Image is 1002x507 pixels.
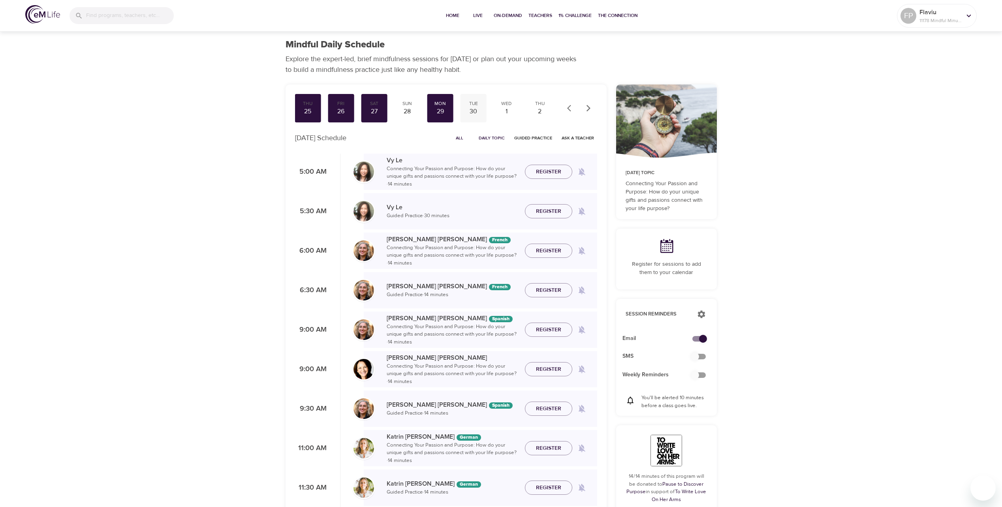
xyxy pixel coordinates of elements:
[353,201,374,222] img: vy-profile-good-3.jpg
[295,246,327,256] p: 6:00 AM
[572,162,591,181] span: Remind me when a class goes live every Monday at 5:00 AM
[525,441,572,456] button: Register
[525,362,572,377] button: Register
[397,100,417,107] div: Sun
[364,107,384,116] div: 27
[387,479,519,488] p: Katrin [PERSON_NAME]
[626,481,703,495] a: Pause to Discover Purpose
[525,402,572,416] button: Register
[514,134,552,142] span: Guided Practice
[530,107,550,116] div: 2
[626,180,707,213] p: Connecting Your Passion and Purpose: How do your unique gifts and passions connect with your life...
[387,362,519,386] p: Connecting Your Passion and Purpose: How do your unique gifts and passions connect with your life...
[572,439,591,458] span: Remind me when a class goes live every Monday at 11:00 AM
[511,132,555,144] button: Guided Practice
[497,107,517,116] div: 1
[626,473,707,503] p: 14/14 minutes of this program will be donated to in support of
[464,100,483,107] div: Tue
[464,107,483,116] div: 30
[353,438,374,458] img: Katrin%20Buisman.jpg
[900,8,916,24] div: FP
[572,360,591,379] span: Remind me when a class goes live every Monday at 9:00 AM
[572,202,591,221] span: Remind me when a class goes live every Monday at 5:30 AM
[598,11,637,20] span: The Connection
[525,283,572,298] button: Register
[652,488,706,503] a: To Write Love On Her Arms
[489,402,513,409] div: The episodes in this programs will be in Spanish
[528,11,552,20] span: Teachers
[387,353,519,362] p: [PERSON_NAME] [PERSON_NAME]
[431,107,450,116] div: 29
[558,132,597,144] button: Ask a Teacher
[353,477,374,498] img: Katrin%20Buisman.jpg
[622,334,698,343] span: Email
[364,100,384,107] div: Sat
[353,359,374,379] img: Laurie_Weisman-min.jpg
[536,167,561,177] span: Register
[970,475,996,501] iframe: Button to launch messaging window
[558,11,592,20] span: 1% Challenge
[25,5,60,24] img: logo
[353,161,374,182] img: vy-profile-good-3.jpg
[298,107,318,116] div: 25
[447,132,472,144] button: All
[387,409,519,417] p: Guided Practice · 14 minutes
[387,400,519,409] p: [PERSON_NAME] [PERSON_NAME]
[641,394,707,409] p: You'll be alerted 10 minutes before a class goes live.
[497,100,517,107] div: Wed
[295,404,327,414] p: 9:30 AM
[286,54,582,75] p: Explore the expert-led, brief mindfulness sessions for [DATE] or plan out your upcoming weeks to ...
[397,107,417,116] div: 28
[387,441,519,465] p: Connecting Your Passion and Purpose: How do your unique gifts and passions connect with your life...
[387,156,519,165] p: Vy Le
[443,11,462,20] span: Home
[86,7,174,24] input: Find programs, teachers, etc...
[572,320,591,339] span: Remind me when a class goes live every Monday at 9:00 AM
[387,323,519,346] p: Connecting Your Passion and Purpose: How do your unique gifts and passions connect with your life...
[387,165,519,188] p: Connecting Your Passion and Purpose: How do your unique gifts and passions connect with your life...
[562,134,594,142] span: Ask a Teacher
[626,260,707,277] p: Register for sessions to add them to your calendar
[295,364,327,375] p: 9:00 AM
[622,352,698,361] span: SMS
[536,325,561,335] span: Register
[387,488,519,496] p: Guided Practice · 14 minutes
[353,240,374,261] img: Maria%20Alonso%20Martinez.png
[536,207,561,216] span: Register
[450,134,469,142] span: All
[387,291,519,299] p: Guided Practice · 14 minutes
[331,107,351,116] div: 26
[468,11,487,20] span: Live
[476,132,508,144] button: Daily Topic
[572,241,591,260] span: Remind me when a class goes live every Monday at 6:00 AM
[622,371,698,379] span: Weekly Reminders
[457,481,481,488] div: The episodes in this programs will be in German
[489,284,511,290] div: The episodes in this programs will be in French
[572,478,591,497] span: Remind me when a class goes live every Monday at 11:30 AM
[387,244,519,267] p: Connecting Your Passion and Purpose: How do your unique gifts and passions connect with your life...
[525,481,572,495] button: Register
[295,133,346,143] p: [DATE] Schedule
[295,443,327,454] p: 11:00 AM
[331,100,351,107] div: Fri
[536,246,561,256] span: Register
[387,432,519,441] p: Katrin [PERSON_NAME]
[353,280,374,300] img: Maria%20Alonso%20Martinez.png
[298,100,318,107] div: Thu
[536,443,561,453] span: Register
[919,17,961,24] p: 11178 Mindful Minutes
[387,282,519,291] p: [PERSON_NAME] [PERSON_NAME]
[353,319,374,340] img: Maria%20Alonso%20Martinez.png
[494,11,522,20] span: On-Demand
[479,134,505,142] span: Daily Topic
[431,100,450,107] div: Mon
[572,399,591,418] span: Remind me when a class goes live every Monday at 9:30 AM
[536,364,561,374] span: Register
[387,212,519,220] p: Guided Practice · 30 minutes
[536,483,561,493] span: Register
[295,483,327,493] p: 11:30 AM
[525,204,572,219] button: Register
[489,316,513,322] div: The episodes in this programs will be in Spanish
[353,398,374,419] img: Maria%20Alonso%20Martinez.png
[626,169,707,177] p: [DATE] Topic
